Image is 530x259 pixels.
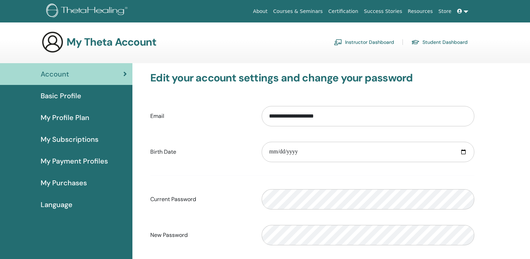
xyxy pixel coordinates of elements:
[250,5,270,18] a: About
[46,4,130,19] img: logo.png
[41,69,69,79] span: Account
[411,39,420,45] img: graduation-cap.svg
[67,36,156,48] h3: My Theta Account
[150,72,474,84] h3: Edit your account settings and change your password
[436,5,454,18] a: Store
[325,5,361,18] a: Certification
[41,178,87,188] span: My Purchases
[270,5,326,18] a: Courses & Seminars
[145,228,256,242] label: New Password
[41,91,81,101] span: Basic Profile
[145,109,256,123] label: Email
[145,145,256,159] label: Birth Date
[41,134,98,145] span: My Subscriptions
[41,156,108,166] span: My Payment Profiles
[41,199,73,210] span: Language
[145,193,256,206] label: Current Password
[361,5,405,18] a: Success Stories
[41,31,64,53] img: generic-user-icon.jpg
[334,36,394,48] a: Instructor Dashboard
[405,5,436,18] a: Resources
[41,112,89,123] span: My Profile Plan
[411,36,468,48] a: Student Dashboard
[334,39,342,45] img: chalkboard-teacher.svg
